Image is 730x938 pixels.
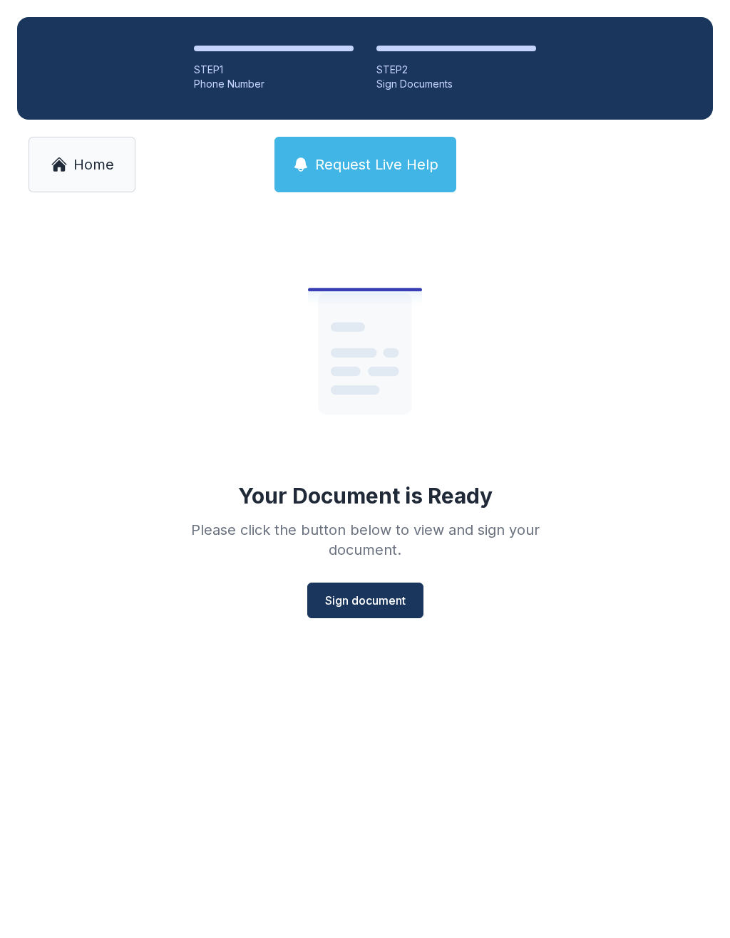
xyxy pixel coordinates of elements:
[325,592,406,609] span: Sign document
[315,155,438,174] span: Request Live Help
[238,483,493,509] div: Your Document is Ready
[73,155,114,174] span: Home
[160,520,570,560] div: Please click the button below to view and sign your document.
[376,77,536,91] div: Sign Documents
[194,63,354,77] div: STEP 1
[376,63,536,77] div: STEP 2
[194,77,354,91] div: Phone Number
